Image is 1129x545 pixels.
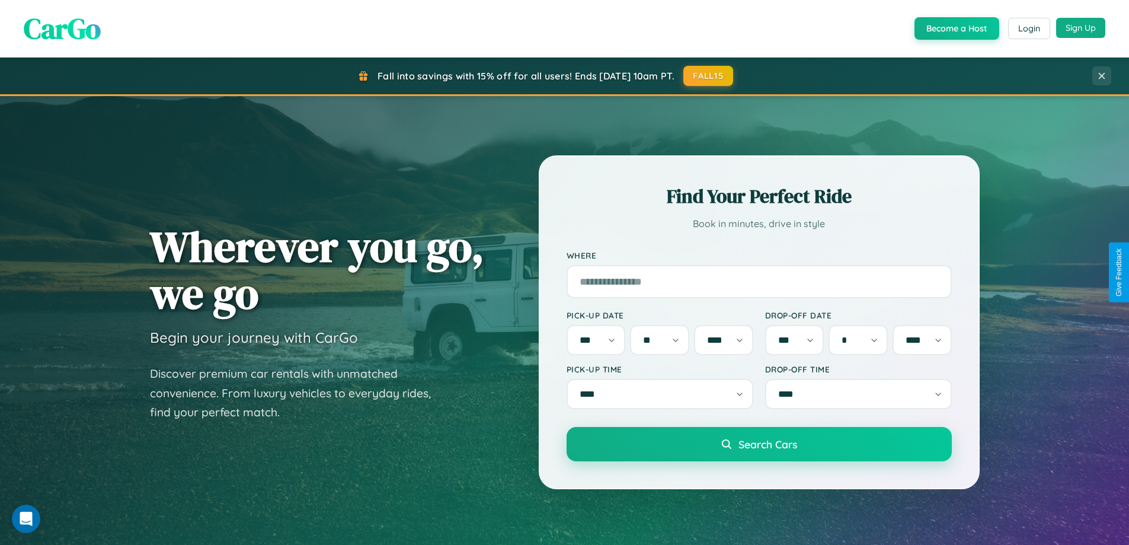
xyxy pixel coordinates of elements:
label: Pick-up Time [567,364,753,374]
button: Become a Host [914,17,999,40]
label: Pick-up Date [567,310,753,320]
h1: Wherever you go, we go [150,223,484,317]
span: CarGo [24,9,101,48]
label: Where [567,250,952,260]
button: Login [1008,18,1050,39]
button: Search Cars [567,427,952,461]
label: Drop-off Time [765,364,952,374]
span: Search Cars [738,438,797,451]
iframe: Intercom live chat [12,505,40,533]
p: Book in minutes, drive in style [567,215,952,232]
p: Discover premium car rentals with unmatched convenience. From luxury vehicles to everyday rides, ... [150,364,446,422]
h2: Find Your Perfect Ride [567,183,952,209]
div: Give Feedback [1115,248,1123,297]
button: Sign Up [1056,18,1105,38]
button: FALL15 [683,66,733,86]
span: Fall into savings with 15% off for all users! Ends [DATE] 10am PT. [378,70,674,82]
h3: Begin your journey with CarGo [150,329,358,346]
label: Drop-off Date [765,310,952,320]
